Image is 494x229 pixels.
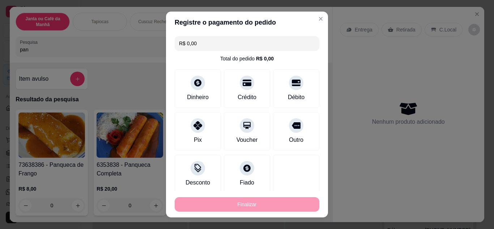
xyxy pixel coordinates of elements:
[194,136,202,144] div: Pix
[166,12,328,33] header: Registre o pagamento do pedido
[237,136,258,144] div: Voucher
[220,55,274,62] div: Total do pedido
[186,178,210,187] div: Desconto
[289,136,303,144] div: Outro
[238,93,256,102] div: Crédito
[256,55,274,62] div: R$ 0,00
[179,36,315,51] input: Ex.: hambúrguer de cordeiro
[187,93,209,102] div: Dinheiro
[288,93,305,102] div: Débito
[315,13,327,25] button: Close
[240,178,254,187] div: Fiado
